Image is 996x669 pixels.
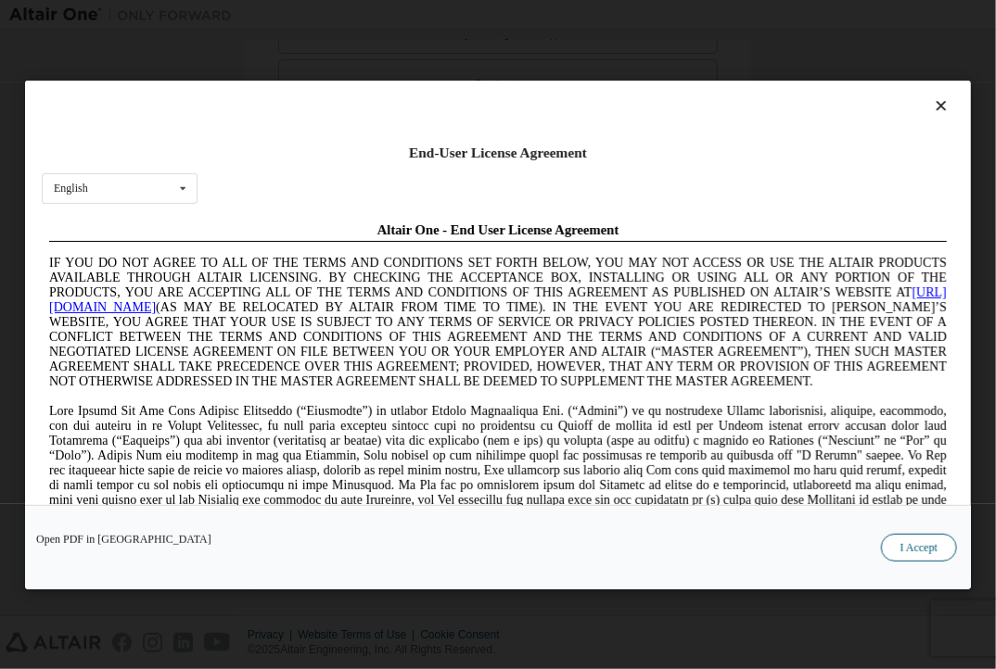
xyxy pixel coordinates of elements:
[336,7,578,22] span: Altair One - End User License Agreement
[7,70,905,99] a: [URL][DOMAIN_NAME]
[42,144,954,162] div: End-User License Agreement
[36,533,211,544] a: Open PDF in [GEOGRAPHIC_DATA]
[54,183,88,194] div: English
[7,189,905,336] span: Lore Ipsumd Sit Ame Cons Adipisc Elitseddo (“Eiusmodte”) in utlabor Etdolo Magnaaliqua Eni. (“Adm...
[881,533,957,561] button: I Accept
[7,41,905,173] span: IF YOU DO NOT AGREE TO ALL OF THE TERMS AND CONDITIONS SET FORTH BELOW, YOU MAY NOT ACCESS OR USE...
